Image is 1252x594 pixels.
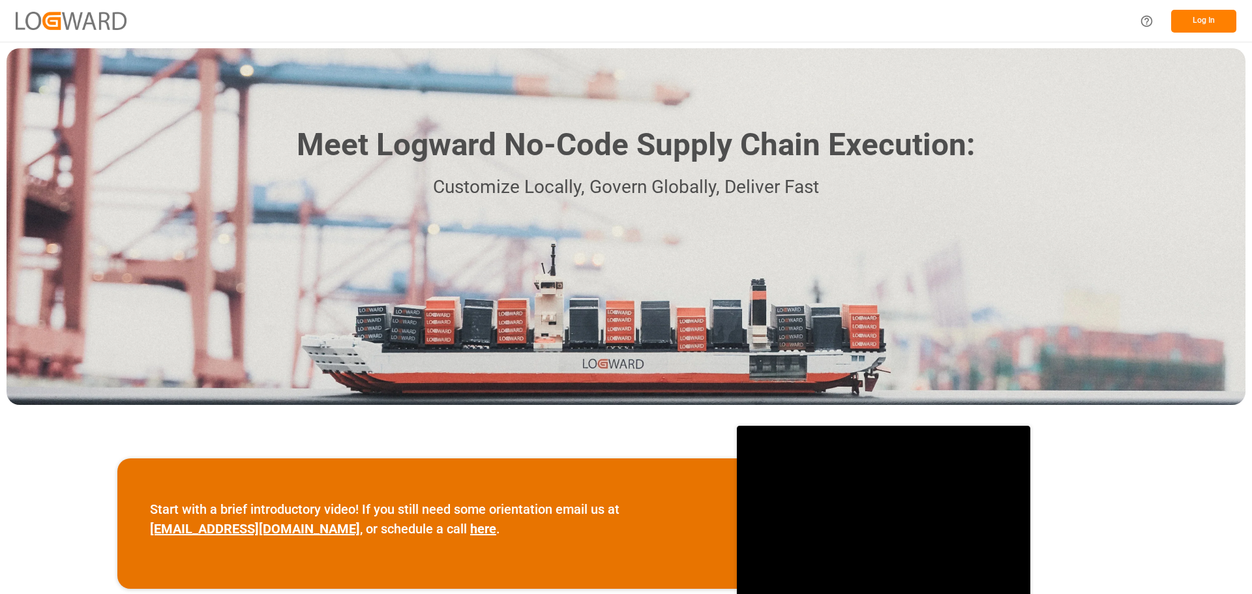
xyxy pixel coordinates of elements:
[16,12,127,29] img: Logward_new_orange.png
[470,521,496,537] a: here
[150,499,704,539] p: Start with a brief introductory video! If you still need some orientation email us at , or schedu...
[277,173,975,202] p: Customize Locally, Govern Globally, Deliver Fast
[150,521,360,537] a: [EMAIL_ADDRESS][DOMAIN_NAME]
[1132,7,1161,36] button: Help Center
[297,122,975,168] h1: Meet Logward No-Code Supply Chain Execution:
[1171,10,1236,33] button: Log In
